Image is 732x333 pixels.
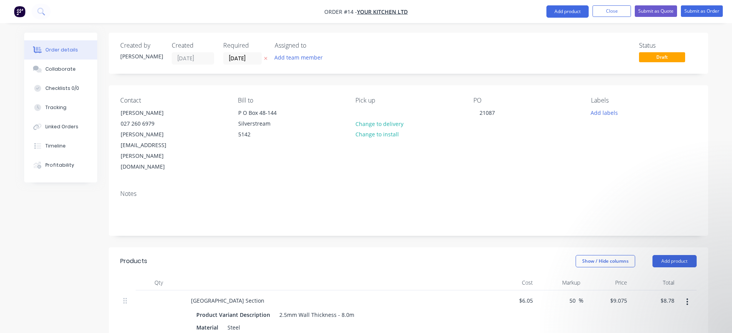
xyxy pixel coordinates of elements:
div: Assigned to [275,42,352,49]
button: Add team member [270,52,327,63]
div: Markup [536,275,583,290]
div: Required [223,42,266,49]
div: [PERSON_NAME] [121,108,184,118]
div: Notes [120,190,697,197]
div: Qty [136,275,182,290]
iframe: Intercom live chat [706,307,724,325]
div: [GEOGRAPHIC_DATA] Section [185,295,271,306]
button: Collaborate [24,60,97,79]
div: 027 260 6979 [121,118,184,129]
div: Created [172,42,214,49]
button: Add product [546,5,589,18]
div: Products [120,257,147,266]
div: Labels [591,97,696,104]
button: Change to delivery [351,118,407,129]
div: 2.5mm Wall Thickness - 8.0m [276,309,357,320]
span: % [579,296,583,305]
div: Profitability [45,162,74,169]
div: 5142 [238,129,302,140]
button: Order details [24,40,97,60]
button: Tracking [24,98,97,117]
button: Add team member [275,52,327,63]
div: Order details [45,46,78,53]
div: Collaborate [45,66,76,73]
div: P O Box 48-144 Silverstream5142 [232,107,309,140]
div: Cost [489,275,536,290]
button: Submit as Order [681,5,723,17]
button: Timeline [24,136,97,156]
button: Linked Orders [24,117,97,136]
div: [PERSON_NAME]027 260 6979[PERSON_NAME][EMAIL_ADDRESS][PERSON_NAME][DOMAIN_NAME] [114,107,191,172]
div: Status [639,42,697,49]
div: 21087 [473,107,501,118]
div: Bill to [238,97,343,104]
button: Show / Hide columns [576,255,635,267]
div: [PERSON_NAME] [120,52,163,60]
div: Tracking [45,104,66,111]
div: Checklists 0/0 [45,85,79,92]
span: Order #14 - [324,8,357,15]
button: Change to install [351,129,403,139]
button: Checklists 0/0 [24,79,97,98]
div: Created by [120,42,163,49]
button: Submit as Quote [635,5,677,17]
a: Your Kitchen Ltd [357,8,408,15]
div: Linked Orders [45,123,78,130]
button: Add labels [587,107,622,118]
div: Contact [120,97,226,104]
div: Pick up [355,97,461,104]
span: Draft [639,52,685,62]
div: Timeline [45,142,66,149]
div: Steel [224,322,243,333]
img: Factory [14,6,25,17]
div: Product Variant Description [193,309,273,320]
div: Material [193,322,221,333]
button: Close [593,5,631,17]
div: P O Box 48-144 Silverstream [238,108,302,129]
div: PO [473,97,579,104]
div: [PERSON_NAME][EMAIL_ADDRESS][PERSON_NAME][DOMAIN_NAME] [121,129,184,172]
button: Profitability [24,156,97,175]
